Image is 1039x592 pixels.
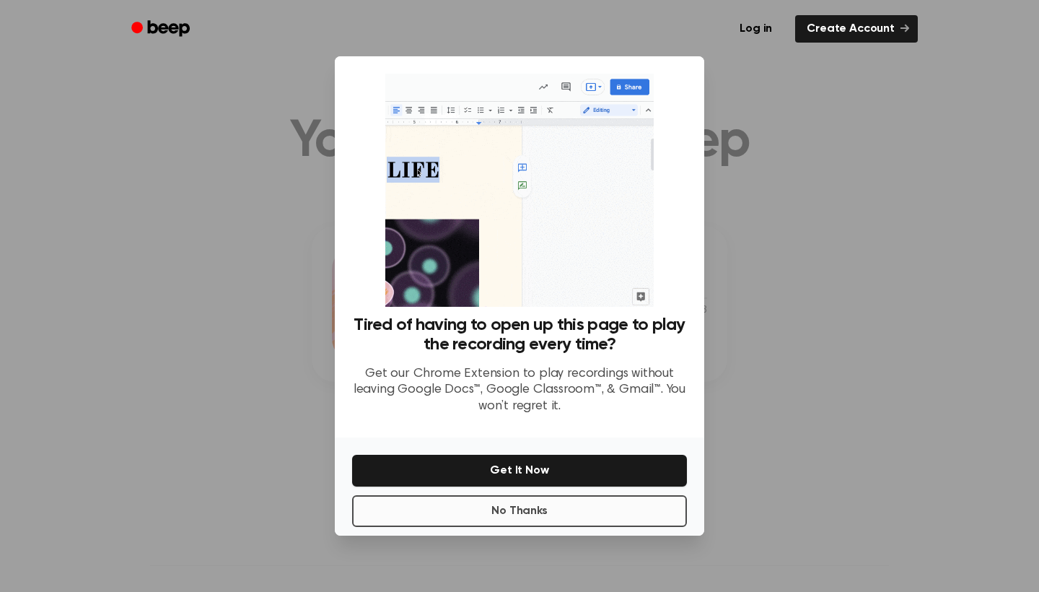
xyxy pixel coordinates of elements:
[385,74,653,307] img: Beep extension in action
[352,495,687,527] button: No Thanks
[725,12,786,45] a: Log in
[121,15,203,43] a: Beep
[352,366,687,415] p: Get our Chrome Extension to play recordings without leaving Google Docs™, Google Classroom™, & Gm...
[352,455,687,487] button: Get It Now
[352,315,687,354] h3: Tired of having to open up this page to play the recording every time?
[795,15,918,43] a: Create Account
